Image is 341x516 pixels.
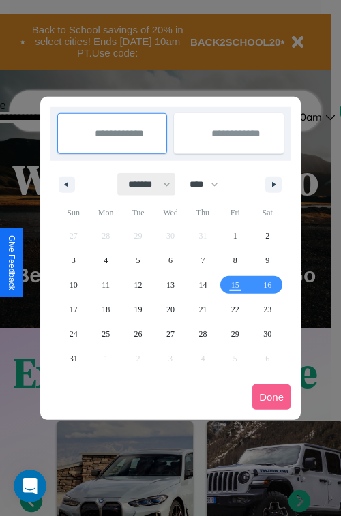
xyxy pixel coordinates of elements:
[219,322,251,346] button: 29
[263,322,271,346] span: 30
[265,248,269,273] span: 9
[89,248,121,273] button: 4
[166,273,175,297] span: 13
[166,297,175,322] span: 20
[263,273,271,297] span: 16
[70,322,78,346] span: 24
[89,202,121,224] span: Mon
[70,346,78,371] span: 31
[233,248,237,273] span: 8
[187,273,219,297] button: 14
[219,273,251,297] button: 15
[201,248,205,273] span: 7
[57,248,89,273] button: 3
[252,273,284,297] button: 16
[134,273,143,297] span: 12
[252,297,284,322] button: 23
[122,273,154,297] button: 12
[187,248,219,273] button: 7
[57,202,89,224] span: Sun
[57,297,89,322] button: 17
[231,273,239,297] span: 15
[187,322,219,346] button: 28
[134,322,143,346] span: 26
[219,297,251,322] button: 22
[89,297,121,322] button: 18
[57,273,89,297] button: 10
[252,224,284,248] button: 2
[219,202,251,224] span: Fri
[70,297,78,322] span: 17
[89,273,121,297] button: 11
[72,248,76,273] span: 3
[7,235,16,290] div: Give Feedback
[70,273,78,297] span: 10
[219,248,251,273] button: 8
[154,273,186,297] button: 13
[14,470,46,502] iframe: Intercom live chat
[187,202,219,224] span: Thu
[187,297,219,322] button: 21
[252,384,291,410] button: Done
[57,322,89,346] button: 24
[102,297,110,322] span: 18
[122,202,154,224] span: Tue
[265,224,269,248] span: 2
[104,248,108,273] span: 4
[102,322,110,346] span: 25
[122,322,154,346] button: 26
[154,297,186,322] button: 20
[57,346,89,371] button: 31
[154,202,186,224] span: Wed
[122,248,154,273] button: 5
[252,322,284,346] button: 30
[198,297,207,322] span: 21
[154,248,186,273] button: 6
[231,322,239,346] span: 29
[198,322,207,346] span: 28
[154,322,186,346] button: 27
[134,297,143,322] span: 19
[122,297,154,322] button: 19
[166,322,175,346] span: 27
[263,297,271,322] span: 23
[252,248,284,273] button: 9
[198,273,207,297] span: 14
[102,273,110,297] span: 11
[89,322,121,346] button: 25
[231,297,239,322] span: 22
[219,224,251,248] button: 1
[233,224,237,248] span: 1
[168,248,173,273] span: 6
[136,248,140,273] span: 5
[252,202,284,224] span: Sat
